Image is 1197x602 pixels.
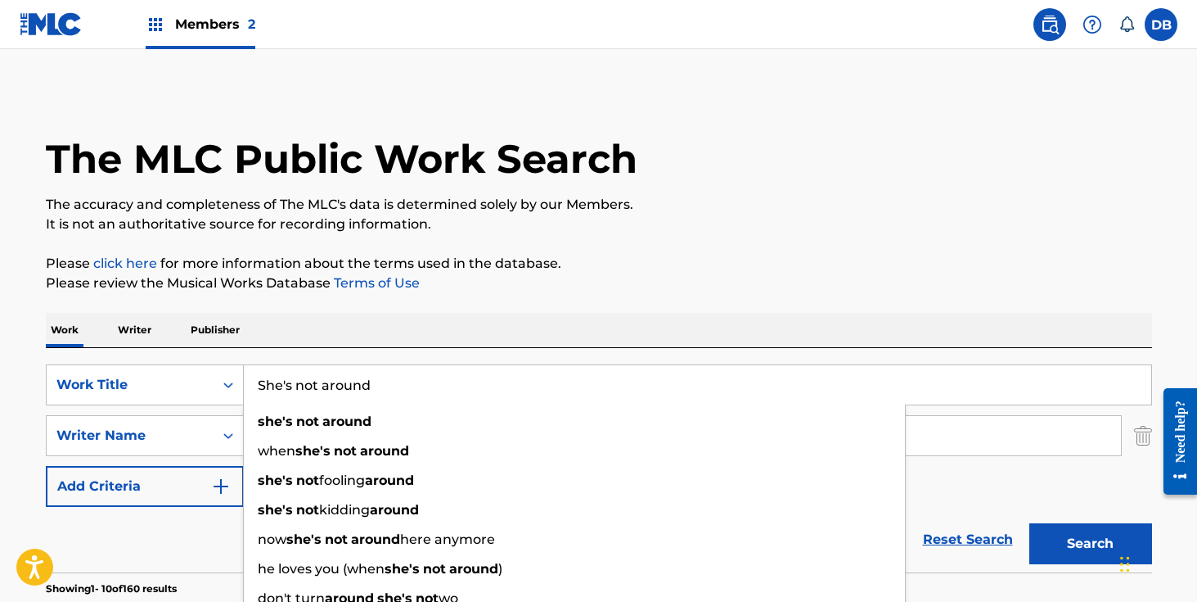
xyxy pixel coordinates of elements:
strong: she's [286,532,322,547]
div: Work Title [56,375,204,395]
span: when [258,443,295,459]
strong: not [325,532,348,547]
img: Delete Criterion [1134,415,1152,456]
span: 2 [248,16,255,32]
form: Search Form [46,364,1152,573]
a: Terms of Use [331,275,420,291]
strong: she's [258,473,293,488]
img: 9d2ae6d4665cec9f34b9.svg [211,477,231,496]
span: now [258,532,286,547]
a: click here [93,256,157,271]
span: he loves you (when [258,561,385,577]
strong: not [334,443,357,459]
span: here anymore [400,532,495,547]
p: Please review the Musical Works Database [46,274,1152,293]
p: The accuracy and completeness of The MLC's data is determined solely by our Members. [46,195,1152,215]
strong: around [322,414,371,429]
span: Members [175,15,255,34]
img: search [1040,15,1060,34]
span: ) [498,561,502,577]
img: MLC Logo [20,12,83,36]
div: Help [1076,8,1109,41]
span: fooling [319,473,365,488]
div: Drag [1120,540,1130,589]
strong: not [296,473,319,488]
strong: not [296,414,319,429]
p: Work [46,313,83,347]
strong: she's [295,443,331,459]
h1: The MLC Public Work Search [46,134,637,183]
img: Top Rightsholders [146,15,165,34]
p: It is not an authoritative source for recording information. [46,215,1152,234]
strong: not [296,502,319,518]
p: Writer [113,313,156,347]
p: Please for more information about the terms used in the database. [46,254,1152,274]
strong: she's [258,414,293,429]
button: Add Criteria [46,466,244,507]
div: User Menu [1145,8,1177,41]
p: Showing 1 - 10 of 160 results [46,582,177,596]
strong: around [360,443,409,459]
div: Notifications [1118,16,1135,33]
strong: around [351,532,400,547]
strong: around [365,473,414,488]
strong: around [370,502,419,518]
button: Search [1029,523,1152,564]
strong: she's [385,561,420,577]
div: Writer Name [56,426,204,446]
a: Public Search [1033,8,1066,41]
img: help [1082,15,1102,34]
span: kidding [319,502,370,518]
iframe: Chat Widget [1115,523,1197,602]
p: Publisher [186,313,245,347]
iframe: Resource Center [1151,376,1197,508]
a: Reset Search [915,522,1021,558]
strong: she's [258,502,293,518]
strong: around [449,561,498,577]
strong: not [423,561,446,577]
